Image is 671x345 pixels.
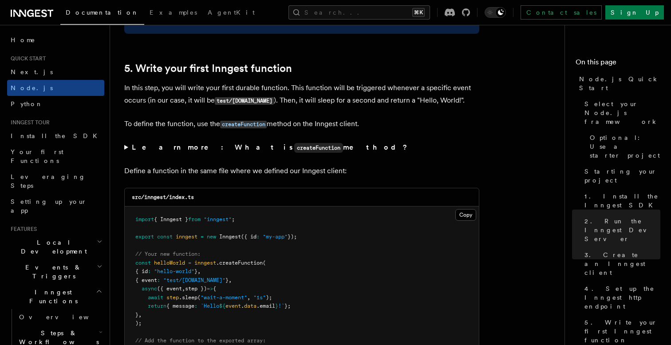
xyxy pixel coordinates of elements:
span: } [275,303,278,309]
span: => [207,286,213,292]
span: "hello-world" [154,268,194,274]
a: Python [7,96,104,112]
span: = [201,234,204,240]
span: ); [266,294,272,301]
span: return [148,303,166,309]
span: await [148,294,163,301]
span: Inngest Functions [7,288,96,305]
p: In this step, you will write your first durable function. This function will be triggered wheneve... [124,82,479,107]
a: Setting up your app [7,194,104,218]
span: Node.js [11,84,53,91]
span: ; [232,216,235,222]
button: Copy [455,209,476,221]
span: ( [263,260,266,266]
a: Next.js [7,64,104,80]
span: Install the SDK [11,132,103,139]
code: createFunction [220,121,267,128]
span: inngest [176,234,197,240]
span: 1. Install the Inngest SDK [584,192,660,210]
a: 1. Install the Inngest SDK [581,188,660,213]
strong: Learn more: What is method? [132,143,409,151]
span: ( [197,294,201,301]
span: } [194,268,197,274]
span: async [142,286,157,292]
a: createFunction [220,119,267,128]
span: Your first Functions [11,148,63,164]
span: "wait-a-moment" [201,294,247,301]
span: .email [257,303,275,309]
span: "test/[DOMAIN_NAME]" [163,277,225,283]
h4: On this page [576,57,660,71]
span: , [138,312,142,318]
a: 4. Set up the Inngest http endpoint [581,281,660,314]
span: Home [11,36,36,44]
a: Overview [16,309,104,325]
a: Starting your project [581,163,660,188]
span: .sleep [179,294,197,301]
span: ({ id [241,234,257,240]
span: "1s" [253,294,266,301]
span: : [194,303,197,309]
span: , [247,294,250,301]
span: : [148,268,151,274]
button: Events & Triggers [7,259,104,284]
a: Examples [144,3,202,24]
button: Local Development [7,234,104,259]
span: Python [11,100,43,107]
span: ); [135,320,142,326]
span: , [229,277,232,283]
span: Quick start [7,55,46,62]
span: Leveraging Steps [11,173,86,189]
span: Select your Node.js framework [584,99,660,126]
span: Overview [19,313,111,321]
span: ({ event [157,286,182,292]
span: Optional: Use a starter project [590,133,660,160]
a: Node.js [7,80,104,96]
a: Home [7,32,104,48]
a: Your first Functions [7,144,104,169]
a: 5. Write your first Inngest function [124,62,292,75]
kbd: ⌘K [412,8,425,17]
span: AgentKit [208,9,255,16]
span: import [135,216,154,222]
span: = [188,260,191,266]
span: : [157,277,160,283]
span: Setting up your app [11,198,87,214]
a: Node.js Quick Start [576,71,660,96]
span: const [157,234,173,240]
span: helloWorld [154,260,185,266]
span: , [182,286,185,292]
span: step }) [185,286,207,292]
span: 2. Run the Inngest Dev Server [584,217,660,243]
span: !` [278,303,284,309]
summary: Learn more: What iscreateFunctionmethod? [124,141,479,154]
span: // Add the function to the exported array: [135,337,266,344]
button: Inngest Functions [7,284,104,309]
span: Starting your project [584,167,660,185]
span: data [244,303,257,309]
span: { [213,286,216,292]
span: 5. Write your first Inngest function [584,318,660,345]
button: Toggle dark mode [485,7,506,18]
span: Local Development [7,238,97,256]
span: Inngest tour [7,119,50,126]
span: { message [166,303,194,309]
span: event [225,303,241,309]
code: src/inngest/index.ts [132,194,194,200]
span: }); [288,234,297,240]
code: createFunction [294,143,343,153]
span: export [135,234,154,240]
span: } [225,277,229,283]
span: "my-app" [263,234,288,240]
span: 3. Create an Inngest client [584,250,660,277]
span: new [207,234,216,240]
span: Next.js [11,68,53,75]
p: Define a function in the same file where we defined our Inngest client: [124,165,479,177]
span: { id [135,268,148,274]
span: Features [7,226,37,233]
span: : [257,234,260,240]
a: 3. Create an Inngest client [581,247,660,281]
span: Inngest [219,234,241,240]
code: test/[DOMAIN_NAME] [215,97,274,105]
span: .createFunction [216,260,263,266]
